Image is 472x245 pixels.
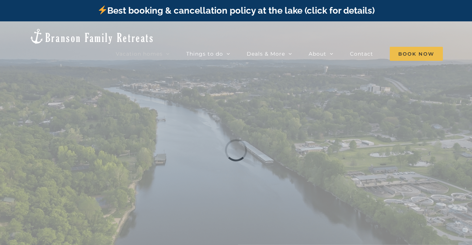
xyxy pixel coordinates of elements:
a: About [309,46,333,61]
img: Branson Family Retreats Logo [29,28,154,45]
a: Best booking & cancellation policy at the lake (click for details) [97,5,375,16]
a: Book Now [390,46,443,61]
span: Contact [350,51,373,56]
img: ⚡️ [98,6,107,14]
a: Vacation homes [116,46,170,61]
span: Book Now [390,47,443,61]
a: Contact [350,46,373,61]
span: Deals & More [247,51,285,56]
span: Vacation homes [116,51,163,56]
a: Things to do [186,46,230,61]
a: Deals & More [247,46,292,61]
span: Things to do [186,51,223,56]
nav: Main Menu [116,46,443,61]
span: About [309,51,326,56]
